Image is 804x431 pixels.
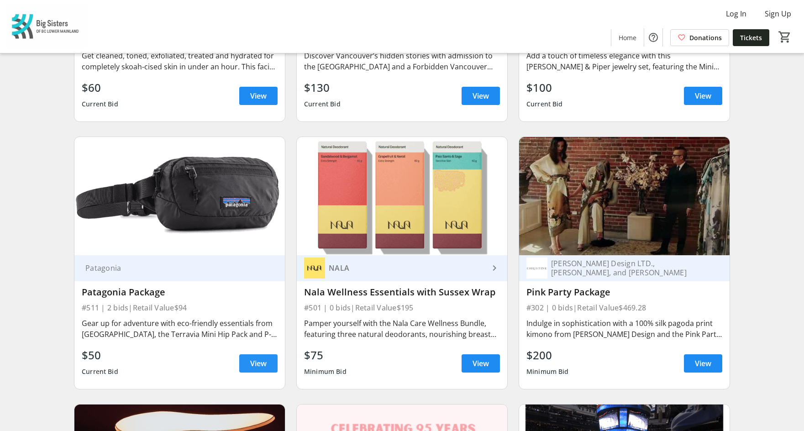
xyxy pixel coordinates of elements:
div: Nala Wellness Essentials with Sussex Wrap [304,287,500,298]
a: View [684,87,722,105]
a: Home [611,29,644,46]
span: Sign Up [765,8,791,19]
div: Current Bid [304,96,341,112]
img: Nala Wellness Essentials with Sussex Wrap [297,137,507,255]
a: View [239,354,278,373]
div: Patagonia Package [82,287,278,298]
span: View [250,90,267,101]
img: Big Sisters of BC Lower Mainland's Logo [5,4,87,49]
img: Christine Design LTD., Caren McSherry, and Jane Savill [526,258,547,279]
span: View [473,358,489,369]
a: NALANALA [297,255,507,281]
button: Cart [777,29,793,45]
div: Current Bid [82,96,118,112]
div: Patagonia [82,263,267,273]
button: Log In [719,6,754,21]
div: Current Bid [82,363,118,380]
span: View [695,90,711,101]
div: NALA [325,263,489,273]
span: View [473,90,489,101]
div: Get cleaned, toned, exfoliated, treated and hydrated for completely skoah-cised skin in under an ... [82,50,278,72]
div: Minimum Bid [304,363,347,380]
span: Donations [689,33,722,42]
div: Minimum Bid [526,363,569,380]
span: View [250,358,267,369]
div: Indulge in sophistication with a 100% silk pagoda print kimono from [PERSON_NAME] Design and the ... [526,318,722,340]
span: Tickets [740,33,762,42]
button: Help [644,28,662,47]
div: $75 [304,347,347,363]
a: Tickets [733,29,769,46]
div: Current Bid [526,96,563,112]
a: Donations [670,29,729,46]
img: Pink Party Package [519,137,730,255]
button: Sign Up [757,6,799,21]
div: Gear up for adventure with eco-friendly essentials from [GEOGRAPHIC_DATA], the Terravia Mini Hip ... [82,318,278,340]
mat-icon: keyboard_arrow_right [489,263,500,273]
span: Log In [726,8,746,19]
div: $130 [304,79,341,96]
div: Discover Vancouver’s hidden stories with admission to the [GEOGRAPHIC_DATA] and a Forbidden Vanco... [304,50,500,72]
span: Home [619,33,636,42]
img: Patagonia Package [74,137,285,255]
div: #511 | 2 bids | Retail Value $94 [82,301,278,314]
div: $50 [82,347,118,363]
div: #302 | 0 bids | Retail Value $469.28 [526,301,722,314]
div: $60 [82,79,118,96]
div: #501 | 0 bids | Retail Value $195 [304,301,500,314]
a: View [684,354,722,373]
a: View [462,87,500,105]
div: Pink Party Package [526,287,722,298]
div: Pamper yourself with the Nala Care Wellness Bundle, featuring three natural deodorants, nourishin... [304,318,500,340]
div: $200 [526,347,569,363]
span: View [695,358,711,369]
div: Add a touch of timeless elegance with this [PERSON_NAME] & Piper jewelry set, featuring the Mini ... [526,50,722,72]
a: View [239,87,278,105]
div: [PERSON_NAME] Design LTD., [PERSON_NAME], and [PERSON_NAME] [547,259,711,277]
div: $100 [526,79,563,96]
a: View [462,354,500,373]
img: NALA [304,258,325,279]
